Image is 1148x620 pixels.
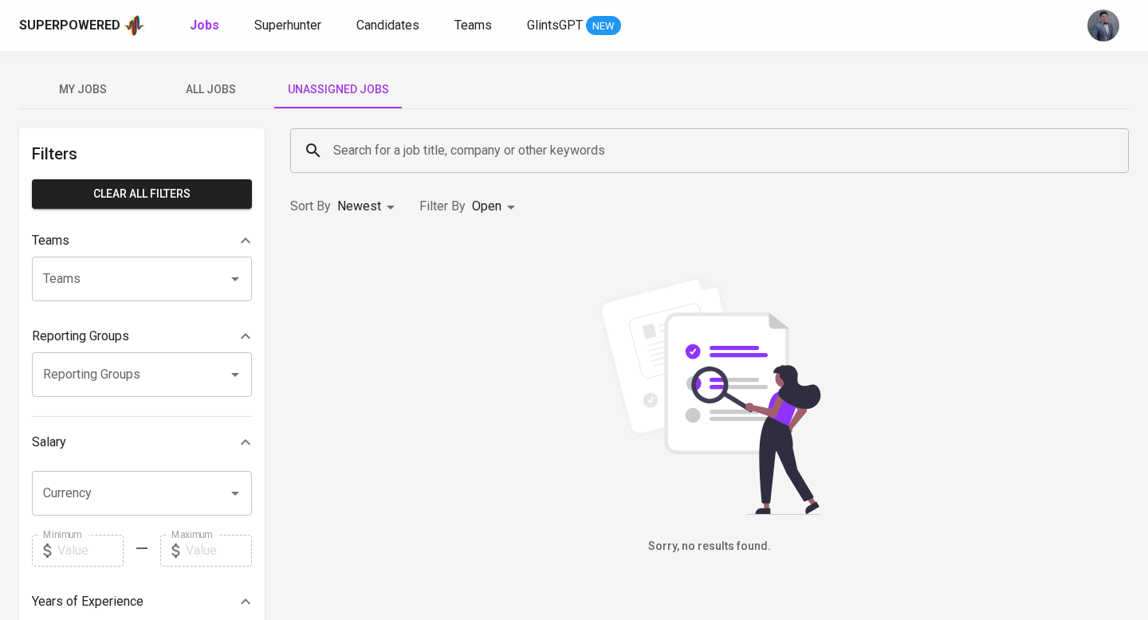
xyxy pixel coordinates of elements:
p: Filter By [419,197,466,216]
input: Value [57,535,124,567]
button: Clear All filters [32,179,252,209]
div: Salary [32,426,252,458]
span: Open [472,198,501,214]
span: Unassigned Jobs [284,80,392,100]
button: Open [224,268,246,290]
b: Jobs [190,18,219,33]
a: Jobs [190,16,222,36]
p: Teams [32,231,69,250]
span: Candidates [356,18,419,33]
span: NEW [586,18,621,34]
div: Teams [32,225,252,257]
a: GlintsGPT NEW [527,16,621,36]
a: Superpoweredapp logo [19,14,145,37]
span: All Jobs [156,80,265,100]
a: Teams [454,16,495,36]
h6: Filters [32,141,252,167]
div: Years of Experience [32,586,252,618]
button: Open [224,482,246,504]
a: Superhunter [254,16,324,36]
img: file_searching.svg [590,276,829,515]
span: Clear All filters [45,184,239,204]
p: Reporting Groups [32,327,129,346]
p: Years of Experience [32,592,143,611]
img: app logo [124,14,145,37]
div: Reporting Groups [32,320,252,352]
div: Open [472,192,521,222]
button: Open [224,363,246,386]
h6: Sorry, no results found. [290,538,1129,555]
span: Superhunter [254,18,321,33]
p: Salary [32,433,66,452]
div: Newest [337,192,400,222]
span: My Jobs [29,80,137,100]
span: GlintsGPT [527,18,583,33]
img: jhon@glints.com [1087,10,1119,41]
div: Superpowered [19,17,120,35]
span: Teams [454,18,492,33]
p: Sort By [290,197,331,216]
p: Newest [337,197,381,216]
input: Value [186,535,252,567]
a: Candidates [356,16,423,36]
